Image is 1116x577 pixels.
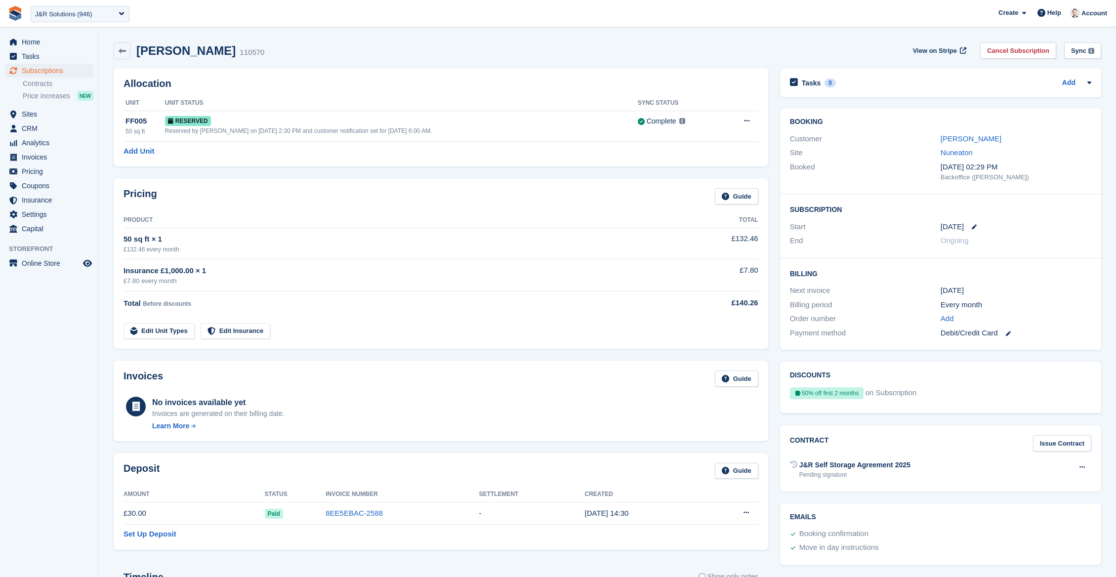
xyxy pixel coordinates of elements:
h2: Emails [790,513,1091,521]
div: NEW [77,91,93,101]
a: Guide [715,463,758,479]
span: Total [124,299,141,307]
div: Customer [790,133,941,145]
h2: Deposit [124,463,160,479]
span: Invoices [22,150,81,164]
a: menu [5,150,93,164]
button: Sync [1064,42,1101,59]
div: £140.26 [660,297,758,309]
div: J&R Solutions (946) [35,9,92,19]
th: Unit Status [165,95,638,111]
span: Help [1047,8,1061,18]
div: Payment method [790,328,941,339]
a: menu [5,107,93,121]
a: menu [5,49,93,63]
span: Analytics [22,136,81,150]
th: Sync Status [638,95,722,111]
div: Backoffice ([PERSON_NAME]) [941,172,1091,182]
a: menu [5,179,93,193]
a: menu [5,165,93,178]
div: J&R Self Storage Agreement 2025 [799,460,910,470]
div: Learn More [152,421,189,431]
a: 8EE5EBAC-2588 [326,509,383,517]
span: Before discounts [143,300,191,307]
div: Move in day instructions [799,542,879,554]
img: icon-info-grey-7440780725fd019a000dd9b08b2336e03edf1995a4989e88bcd33f0948082b44.svg [679,118,685,124]
div: Complete [647,116,676,126]
div: Invoices are generated on their billing date. [152,409,285,419]
img: icon-info-grey-7440780725fd019a000dd9b08b2336e03edf1995a4989e88bcd33f0948082b44.svg [1088,48,1094,54]
span: Paid [265,509,283,519]
td: £30.00 [124,502,265,525]
div: End [790,235,941,247]
span: Sites [22,107,81,121]
h2: [PERSON_NAME] [136,44,236,57]
span: CRM [22,122,81,135]
img: Jeff Knox [1070,8,1080,18]
div: Booked [790,162,941,182]
th: Amount [124,487,265,502]
a: Edit Insurance [201,323,271,339]
div: Reserved by [PERSON_NAME] on [DATE] 2:30 PM and customer notification set for [DATE] 6:00 AM. [165,126,638,135]
div: [DATE] [941,285,1091,296]
th: Settlement [479,487,584,502]
div: Debit/Credit Card [941,328,1091,339]
div: Insurance £1,000.00 × 1 [124,265,660,277]
div: Billing period [790,299,941,311]
h2: Discounts [790,371,1091,379]
div: 50 sq ft [125,127,165,136]
a: Guide [715,188,758,205]
div: Every month [941,299,1091,311]
h2: Invoices [124,371,163,387]
a: menu [5,222,93,236]
div: Site [790,147,941,159]
a: Learn More [152,421,285,431]
a: Add Unit [124,146,154,157]
span: Account [1081,8,1107,18]
div: 0 [825,79,836,87]
a: Add [941,313,954,325]
div: FF005 [125,116,165,127]
h2: Contract [790,435,829,452]
h2: Tasks [802,79,821,87]
span: Pricing [22,165,81,178]
div: 110570 [240,47,264,58]
div: Start [790,221,941,233]
div: Sync [1071,46,1086,56]
div: Next invoice [790,285,941,296]
span: on Subscription [866,387,916,403]
a: Preview store [82,257,93,269]
div: £132.46 every month [124,245,660,254]
div: Booking confirmation [799,528,868,540]
time: 2025-10-04 00:00:00 UTC [941,221,964,233]
a: menu [5,122,93,135]
a: Edit Unit Types [124,323,195,339]
img: stora-icon-8386f47178a22dfd0bd8f6a31ec36ba5ce8667c1dd55bd0f319d3a0aa187defe.svg [8,6,23,21]
td: £132.46 [660,228,758,259]
a: menu [5,136,93,150]
a: menu [5,35,93,49]
h2: Allocation [124,78,758,89]
td: - [479,502,584,525]
th: Invoice Number [326,487,479,502]
a: menu [5,256,93,270]
a: View on Stripe [909,42,969,59]
span: Create [998,8,1018,18]
span: Subscriptions [22,64,81,78]
div: £7.80 every month [124,276,660,286]
time: 2025-09-26 13:30:12 UTC [585,509,629,517]
a: Issue Contract [1033,435,1091,452]
a: Price increases NEW [23,90,93,101]
div: [DATE] 02:29 PM [941,162,1091,173]
a: menu [5,64,93,78]
a: Nuneaton [941,148,973,157]
a: Set Up Deposit [124,529,176,540]
div: Pending signature [799,470,910,479]
span: Insurance [22,193,81,207]
a: Guide [715,371,758,387]
th: Total [660,212,758,228]
span: Price increases [23,91,70,101]
span: Tasks [22,49,81,63]
a: Cancel Subscription [980,42,1056,59]
h2: Booking [790,118,1091,126]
